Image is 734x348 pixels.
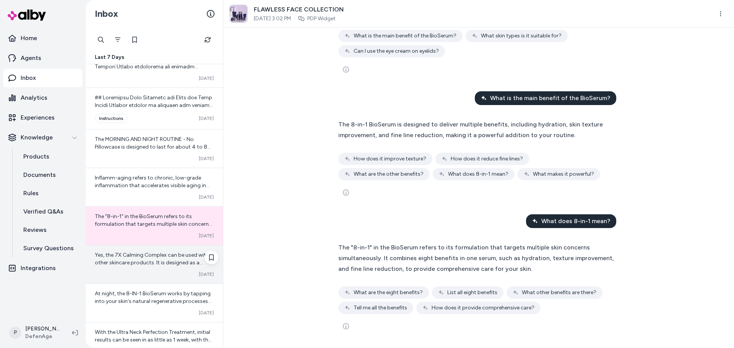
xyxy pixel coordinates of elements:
[230,5,247,23] img: flawless-face-collection.jpg
[86,49,223,87] a: ## Loremips Dolo Sita Cons adip 4E Seddoei Tempori Utlabo etdolorema ali enimadm veniamq nos e ul...
[86,206,223,245] a: The "8-in-1" in the BioSerum refers to its formulation that targets multiple skin concerns simult...
[25,333,60,340] span: DefenAge
[23,189,39,198] p: Rules
[95,252,214,342] span: Yes, the 7X Calming Complex can be used with other skincare products. It is designed as a serum t...
[354,155,426,163] span: How does it improve texture?
[21,264,56,273] p: Integrations
[447,289,497,296] span: List all eight benefits
[338,62,354,77] button: See more
[23,244,74,253] p: Survey Questions
[86,87,223,129] a: ## Loremipsu Dolo Sitametc adi Elits doe Temp Incidi Utlabor etdolor ma aliquaen adm veniamq nost...
[199,75,214,81] span: [DATE]
[16,239,83,257] a: Survey Questions
[86,168,223,206] a: Inflamm-aging refers to chronic, low-grade inflammation that accelerates visible aging in the ski...
[21,133,53,142] p: Knowledge
[3,128,83,147] button: Knowledge
[95,213,214,258] span: The "8-in-1" in the BioSerum refers to its formulation that targets multiple skin concerns simult...
[25,325,60,333] p: [PERSON_NAME]
[199,310,214,316] span: [DATE]
[8,10,46,21] img: alby Logo
[354,289,423,296] span: What are the eight benefits?
[5,320,66,345] button: P[PERSON_NAME]DefenAge
[338,121,603,139] span: The 8-in-1 BioSerum is designed to deliver multiple benefits, including hydration, skin texture i...
[541,217,610,226] span: What does 8-in-1 mean?
[16,221,83,239] a: Reviews
[86,283,223,322] a: At night, the 8-IN-1 BioSerum works by tapping into your skin's natural regenerative processes wh...
[23,152,49,161] p: Products
[16,202,83,221] a: Verified Q&As
[199,155,214,162] span: [DATE]
[354,170,424,178] span: What are the other benefits?
[199,233,214,239] span: [DATE]
[481,32,562,40] span: What skin types is it suitable for?
[294,15,295,23] span: ·
[3,89,83,107] a: Analytics
[3,108,83,127] a: Experiences
[3,49,83,67] a: Agents
[21,73,36,83] p: Inbox
[354,47,439,55] span: Can I use the eye cream on eyelids?
[354,304,407,312] span: Tell me all the benefits
[95,114,127,123] div: instructions
[21,113,55,122] p: Experiences
[16,166,83,184] a: Documents
[95,175,209,212] span: Inflamm-aging refers to chronic, low-grade inflammation that accelerates visible aging in the ski...
[16,184,83,202] a: Rules
[254,15,291,23] span: [DATE] 3:02 PM
[338,319,354,334] button: See more
[95,136,211,181] span: The MORNING AND NIGHT ROUTINE - No Pillowcase is designed to last for about 4 to 8 weeks with reg...
[451,155,523,163] span: How does it reduce fine lines?
[199,194,214,200] span: [DATE]
[3,29,83,47] a: Home
[354,32,456,40] span: What is the main benefit of the BioSerum?
[199,271,214,277] span: [DATE]
[21,93,47,102] p: Analytics
[490,94,610,103] span: What is the main benefit of the BioSerum?
[23,170,56,180] p: Documents
[3,259,83,277] a: Integrations
[200,32,215,47] button: Refresh
[448,170,508,178] span: What does 8-in-1 mean?
[86,129,223,168] a: The MORNING AND NIGHT ROUTINE - No Pillowcase is designed to last for about 4 to 8 weeks with reg...
[9,327,21,339] span: P
[23,207,63,216] p: Verified Q&As
[3,69,83,87] a: Inbox
[86,245,223,283] a: Yes, the 7X Calming Complex can be used with other skincare products. It is designed as a serum t...
[307,15,336,23] a: PDP Widget
[21,53,41,63] p: Agents
[254,5,344,14] span: FLAWLESS FACE COLLECTION
[95,8,118,19] h2: Inbox
[199,115,214,121] span: [DATE]
[16,147,83,166] a: Products
[432,304,534,312] span: How does it provide comprehensive care?
[23,225,47,235] p: Reviews
[110,32,125,47] button: Filter
[533,170,594,178] span: What makes it powerful?
[338,185,354,200] button: See more
[21,34,37,43] p: Home
[95,53,124,61] span: Last 7 Days
[338,244,614,272] span: The "8-in-1" in the BioSerum refers to its formulation that targets multiple skin concerns simult...
[522,289,596,296] span: What other benefits are there?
